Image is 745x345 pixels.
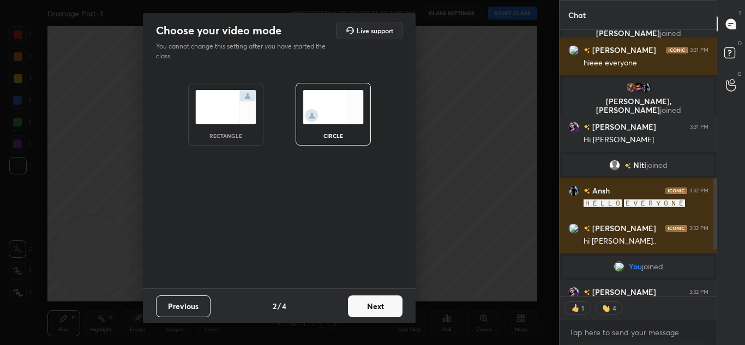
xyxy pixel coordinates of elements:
[614,261,624,272] img: 3
[584,289,590,295] img: no-rating-badge.077c3623.svg
[156,41,333,61] p: You cannot change this setting after you have started the class
[584,135,708,146] div: Hi [PERSON_NAME]
[584,47,590,53] img: no-rating-badge.077c3623.svg
[738,9,742,17] p: T
[584,124,590,130] img: no-rating-badge.077c3623.svg
[689,225,708,232] div: 3:32 PM
[204,133,248,138] div: rectangle
[584,58,708,69] div: hieee everyone
[156,23,281,38] h2: Choose your video mode
[609,160,620,171] img: default.png
[690,47,708,53] div: 3:31 PM
[633,82,644,93] img: a011c2d5db944b569631827f36e998f7.jpg
[590,121,656,132] h6: [PERSON_NAME]
[738,39,742,47] p: D
[156,295,211,317] button: Previous
[560,1,594,29] p: Chat
[568,287,579,298] img: 63c1e4556fa94c729f965ababb61a49a.jpg
[570,302,581,313] img: thumbs_up.png
[195,90,256,124] img: normalScreenIcon.ae25ed63.svg
[602,302,612,313] img: waving_hand.png
[568,45,579,56] img: 3
[689,289,708,295] div: 3:32 PM
[633,161,646,170] span: Niti
[659,28,681,38] span: joined
[646,161,668,170] span: joined
[357,27,393,34] h5: Live support
[273,300,277,312] h4: 2
[303,90,364,124] img: circleScreenIcon.acc0effb.svg
[666,47,688,53] img: iconic-dark.1390631f.png
[624,163,631,169] img: no-rating-badge.077c3623.svg
[568,223,579,234] img: 3
[737,70,742,78] p: G
[584,188,590,194] img: no-rating-badge.077c3623.svg
[348,295,402,317] button: Next
[590,286,656,298] h6: [PERSON_NAME]
[590,185,610,196] h6: Ansh
[311,133,355,138] div: circle
[568,185,579,196] img: cd323a1224df40d4825de5aea3945ee4.jpg
[590,222,656,234] h6: [PERSON_NAME]
[569,97,708,114] p: [PERSON_NAME], [PERSON_NAME]
[612,304,617,312] div: 4
[665,187,687,194] img: iconic-dark.1390631f.png
[629,262,642,271] span: You
[625,82,636,93] img: 1ce8a27bc6e441e4ae0a26114c6b7288.jpg
[568,122,579,132] img: 63c1e4556fa94c729f965ababb61a49a.jpg
[689,187,708,194] div: 3:32 PM
[590,44,656,56] h6: [PERSON_NAME]
[659,105,681,115] span: joined
[690,124,708,130] div: 3:31 PM
[581,304,585,312] div: 1
[642,262,663,271] span: joined
[584,236,708,247] div: hi [PERSON_NAME]..
[560,30,717,296] div: grid
[584,226,590,232] img: no-rating-badge.077c3623.svg
[584,198,708,209] div: 🅷🅴🅻🅻🅾 🅴🆅🅴🆁🆈🅾🅽🅴
[665,225,687,232] img: iconic-dark.1390631f.png
[282,300,286,312] h4: 4
[640,82,651,93] img: cd323a1224df40d4825de5aea3945ee4.jpg
[278,300,281,312] h4: /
